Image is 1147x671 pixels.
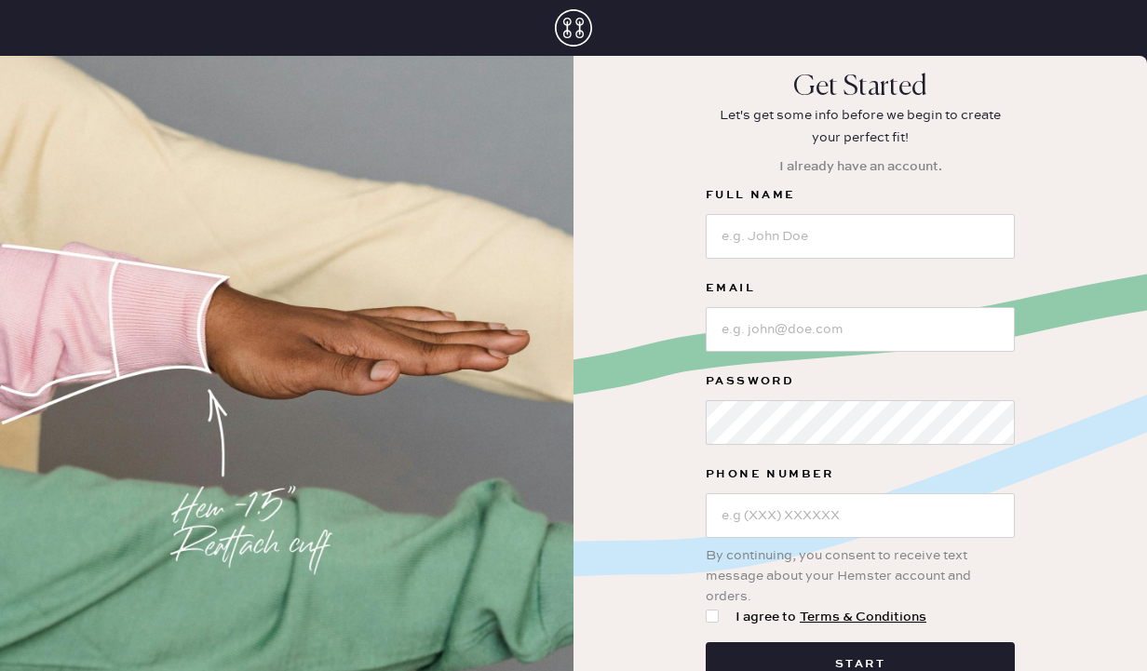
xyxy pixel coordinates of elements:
[793,71,927,104] p: Get Started
[706,538,1015,607] div: By continuing, you consent to receive text message about your Hemster account and orders.
[706,463,1015,486] label: Phone Number
[706,307,1015,352] input: e.g. john@doe.com
[706,277,1015,300] label: Email
[706,214,1015,259] input: e.g. John Doe
[706,493,1015,538] input: e.g (XXX) XXXXXX
[735,607,926,627] span: I agree to
[706,184,1015,207] label: Full Name
[707,104,1014,149] p: Let's get some info before we begin to create your perfect fit!
[768,149,953,184] button: I already have an account.
[800,609,926,625] a: Terms & Conditions
[706,370,1015,393] label: Password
